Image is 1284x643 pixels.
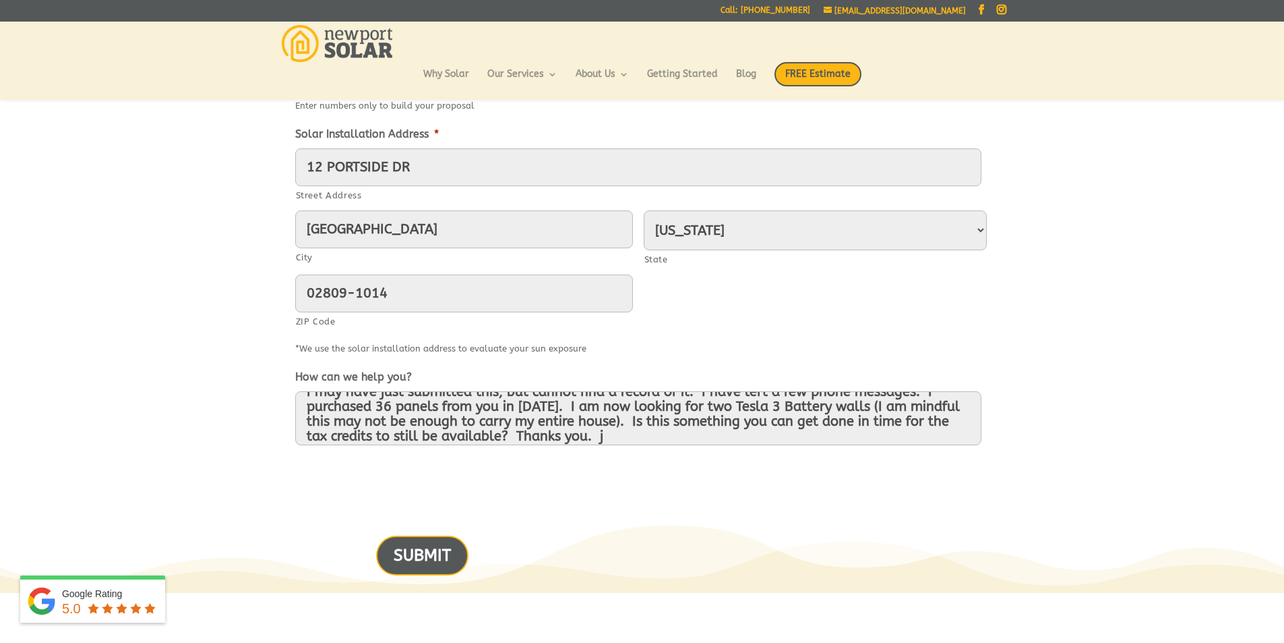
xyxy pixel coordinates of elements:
label: ZIP Code [296,313,633,331]
input: Enter a location [295,148,981,186]
label: Street Address [296,187,981,204]
a: Call: [PHONE_NUMBER] [721,6,810,20]
img: Newport Solar | Solar Energy Optimized. [282,25,393,62]
span: 5.0 [62,601,81,616]
div: Enter numbers only to build your proposal [295,94,989,115]
input: SUBMIT [376,536,468,576]
a: Blog [736,69,756,92]
a: About Us [576,69,629,92]
iframe: reCAPTCHA [295,462,500,514]
a: Our Services [487,69,557,92]
label: State [644,251,987,269]
span: FREE Estimate [774,62,861,86]
label: How can we help you? [295,370,412,385]
a: Why Solar [423,69,469,92]
a: Getting Started [647,69,718,92]
div: Google Rating [62,587,158,600]
div: *We use the solar installation address to evaluate your sun exposure [295,337,989,358]
label: Solar Installation Address [295,128,439,142]
a: FREE Estimate [774,62,861,100]
label: City [296,249,633,267]
a: [EMAIL_ADDRESS][DOMAIN_NAME] [824,6,966,16]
